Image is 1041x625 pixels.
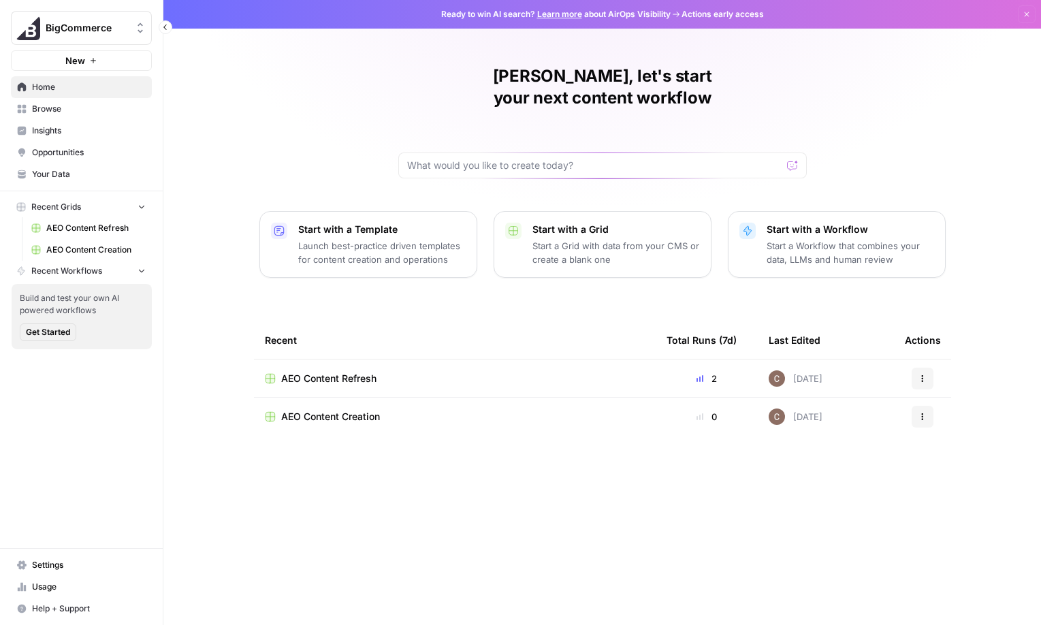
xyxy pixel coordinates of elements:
[667,372,747,385] div: 2
[769,321,820,359] div: Last Edited
[11,120,152,142] a: Insights
[32,125,146,137] span: Insights
[298,223,466,236] p: Start with a Template
[728,211,946,278] button: Start with a WorkflowStart a Workflow that combines your data, LLMs and human review
[11,50,152,71] button: New
[32,168,146,180] span: Your Data
[25,217,152,239] a: AEO Content Refresh
[537,9,582,19] a: Learn more
[532,239,700,266] p: Start a Grid with data from your CMS or create a blank one
[11,76,152,98] a: Home
[259,211,477,278] button: Start with a TemplateLaunch best-practice driven templates for content creation and operations
[905,321,941,359] div: Actions
[16,16,40,40] img: BigCommerce Logo
[398,65,807,109] h1: [PERSON_NAME], let's start your next content workflow
[32,146,146,159] span: Opportunities
[46,21,128,35] span: BigCommerce
[667,321,737,359] div: Total Runs (7d)
[281,372,377,385] span: AEO Content Refresh
[20,292,144,317] span: Build and test your own AI powered workflows
[281,410,380,423] span: AEO Content Creation
[32,603,146,615] span: Help + Support
[11,576,152,598] a: Usage
[65,54,85,67] span: New
[441,8,671,20] span: Ready to win AI search? about AirOps Visibility
[769,370,822,387] div: [DATE]
[494,211,711,278] button: Start with a GridStart a Grid with data from your CMS or create a blank one
[265,410,645,423] a: AEO Content Creation
[11,554,152,576] a: Settings
[682,8,764,20] span: Actions early access
[769,408,822,425] div: [DATE]
[767,223,934,236] p: Start with a Workflow
[11,142,152,163] a: Opportunities
[769,408,785,425] img: p7w5olc50hx2ivoos134nwja8e7z
[46,244,146,256] span: AEO Content Creation
[31,265,102,277] span: Recent Workflows
[667,410,747,423] div: 0
[265,372,645,385] a: AEO Content Refresh
[532,223,700,236] p: Start with a Grid
[31,201,81,213] span: Recent Grids
[298,239,466,266] p: Launch best-practice driven templates for content creation and operations
[407,159,782,172] input: What would you like to create today?
[11,11,152,45] button: Workspace: BigCommerce
[20,323,76,341] button: Get Started
[265,321,645,359] div: Recent
[32,81,146,93] span: Home
[25,239,152,261] a: AEO Content Creation
[11,163,152,185] a: Your Data
[32,581,146,593] span: Usage
[26,326,70,338] span: Get Started
[11,261,152,281] button: Recent Workflows
[11,197,152,217] button: Recent Grids
[46,222,146,234] span: AEO Content Refresh
[11,598,152,620] button: Help + Support
[769,370,785,387] img: p7w5olc50hx2ivoos134nwja8e7z
[32,559,146,571] span: Settings
[767,239,934,266] p: Start a Workflow that combines your data, LLMs and human review
[11,98,152,120] a: Browse
[32,103,146,115] span: Browse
